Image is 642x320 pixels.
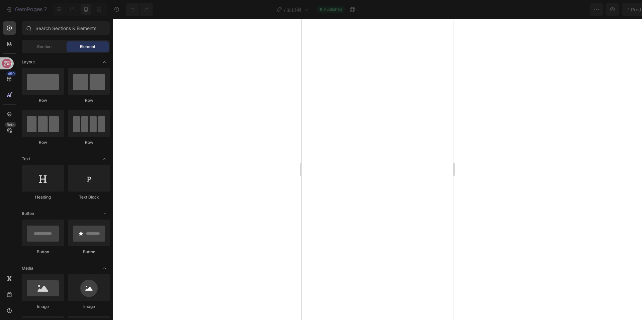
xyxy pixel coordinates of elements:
[22,59,35,65] span: Layout
[578,7,590,12] span: Save
[99,153,110,164] span: Toggle open
[22,211,34,217] span: Button
[68,249,110,255] div: Button
[3,3,50,16] button: 7
[603,6,620,13] div: Publish
[287,6,301,13] span: 新奶剂
[6,71,16,76] div: 450
[22,265,33,271] span: Media
[22,249,64,255] div: Button
[68,194,110,200] div: Text Block
[99,208,110,219] span: Toggle open
[22,156,30,162] span: Text
[512,6,555,13] span: 1 product assigned
[324,6,342,12] span: Published
[44,5,47,13] p: 7
[99,263,110,274] span: Toggle open
[22,21,110,35] input: Search Sections & Elements
[68,97,110,103] div: Row
[506,3,570,16] button: 1 product assigned
[22,194,64,200] div: Heading
[22,304,64,310] div: Image
[5,122,16,127] div: Beta
[598,3,626,16] button: Publish
[302,19,453,320] iframe: Design area
[99,57,110,67] span: Toggle open
[68,304,110,310] div: Image
[80,44,95,50] span: Element
[68,139,110,145] div: Row
[573,3,595,16] button: Save
[22,139,64,145] div: Row
[22,97,64,103] div: Row
[284,6,286,13] span: /
[126,3,153,16] div: Undo/Redo
[37,44,51,50] span: Section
